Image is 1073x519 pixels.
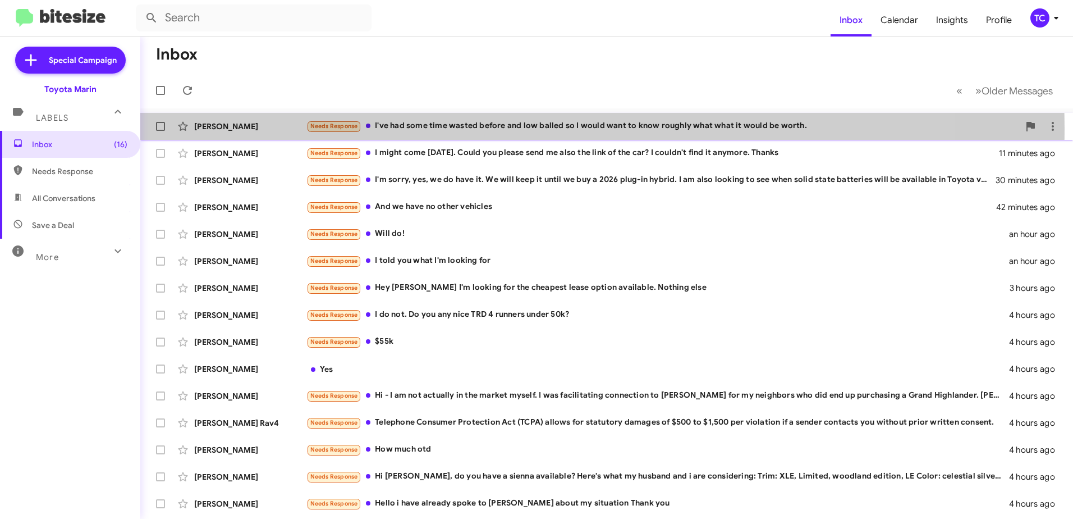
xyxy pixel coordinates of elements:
div: 11 minutes ago [999,148,1064,159]
button: Previous [950,79,969,102]
div: an hour ago [1009,256,1064,267]
div: [PERSON_NAME] [194,283,306,294]
span: Needs Response [310,419,358,426]
div: Yes [306,363,1009,375]
div: How much otd [306,443,1009,456]
a: Special Campaign [15,47,126,74]
div: 4 hours ago [1009,471,1064,482]
div: an hour ago [1009,229,1064,240]
span: Needs Response [310,392,358,399]
span: Needs Response [310,311,358,318]
span: Needs Response [310,257,358,265]
span: Labels [36,113,68,123]
div: $55k [306,335,1009,348]
button: Next [969,79,1060,102]
span: Needs Response [310,284,358,292]
div: [PERSON_NAME] [194,336,306,348]
div: [PERSON_NAME] [194,229,306,240]
span: » [975,84,982,98]
div: I do not. Do you any nice TRD 4 runners under 50k? [306,308,1009,321]
span: Needs Response [310,473,358,480]
div: I've had some time wasted before and low balled so I would want to know roughly what what it woul... [306,120,1019,133]
div: Will do! [306,227,1009,240]
div: 4 hours ago [1009,363,1064,375]
span: Needs Response [310,500,358,507]
div: I'm sorry, yes, we do have it. We will keep it until we buy a 2026 plug-in hybrid. I am also look... [306,174,997,186]
div: 30 minutes ago [997,175,1064,186]
div: [PERSON_NAME] [194,498,306,509]
div: [PERSON_NAME] [194,363,306,375]
div: 4 hours ago [1009,336,1064,348]
div: Telephone Consumer Protection Act (TCPA) allows for statutory damages of $500 to $1,500 per viola... [306,416,1009,429]
div: TC [1030,8,1049,28]
span: Needs Response [310,122,358,130]
span: Needs Response [32,166,127,177]
div: And we have no other vehicles [306,201,997,213]
span: (16) [114,139,127,150]
span: Needs Response [310,338,358,345]
div: [PERSON_NAME] [194,148,306,159]
div: 3 hours ago [1010,283,1064,294]
a: Insights [927,4,977,37]
span: Needs Response [310,446,358,453]
div: Toyota Marin [44,84,97,95]
span: Inbox [32,139,127,150]
div: Hello i have already spoke to [PERSON_NAME] about my situation Thank you [306,497,1009,510]
div: 4 hours ago [1009,390,1064,402]
button: TC [1021,8,1061,28]
div: Hi - I am not actually in the market myself. I was facilitating connection to [PERSON_NAME] for m... [306,389,1009,402]
div: [PERSON_NAME] [194,175,306,186]
div: 4 hours ago [1009,417,1064,429]
div: I told you what I'm looking for [306,254,1009,267]
a: Inbox [831,4,872,37]
span: Save a Deal [32,220,74,231]
span: More [36,252,59,262]
span: All Conversations [32,193,95,204]
div: [PERSON_NAME] [194,202,306,213]
div: [PERSON_NAME] [194,256,306,267]
div: [PERSON_NAME] [194,390,306,402]
h1: Inbox [156,45,198,63]
span: Needs Response [310,149,358,157]
div: [PERSON_NAME] [194,471,306,482]
div: 4 hours ago [1009,444,1064,456]
span: Needs Response [310,230,358,238]
div: Hey [PERSON_NAME] I'm looking for the cheapest lease option available. Nothing else [306,281,1010,294]
a: Profile [977,4,1021,37]
span: Needs Response [310,176,358,184]
div: 42 minutes ago [997,202,1064,213]
div: [PERSON_NAME] [194,444,306,456]
div: Hi [PERSON_NAME], do you have a sienna available? Here's what my husband and i are considering: T... [306,470,1009,483]
div: 4 hours ago [1009,498,1064,509]
span: Special Campaign [49,54,117,66]
span: « [956,84,962,98]
span: Needs Response [310,203,358,211]
div: [PERSON_NAME] [194,121,306,132]
div: I might come [DATE]. Could you please send me also the link of the car? I couldn't find it anymor... [306,147,999,160]
a: Calendar [872,4,927,37]
input: Search [136,4,372,31]
span: Older Messages [982,85,1053,97]
div: [PERSON_NAME] [194,309,306,321]
div: [PERSON_NAME] Rav4 [194,417,306,429]
nav: Page navigation example [950,79,1060,102]
div: 4 hours ago [1009,309,1064,321]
